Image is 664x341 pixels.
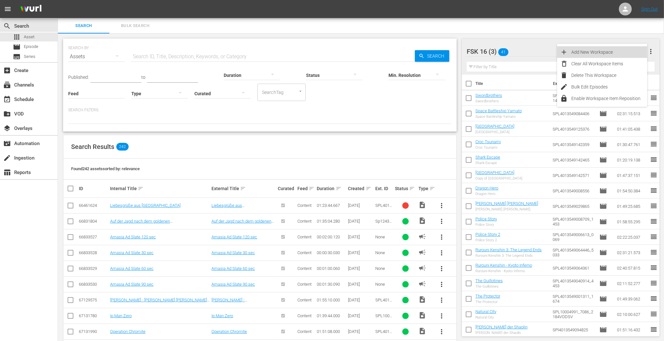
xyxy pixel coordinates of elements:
[297,250,312,255] span: Content
[438,249,445,257] span: more_vert
[24,43,38,50] span: Episode
[599,125,607,133] span: Episode
[550,90,597,106] td: SPL10007717_7526_4142VODSV
[418,264,426,272] span: AD
[24,34,34,40] span: Asset
[348,203,374,208] div: [DATE]
[434,261,449,276] button: more_vert
[475,315,496,319] div: Natural City
[614,291,650,307] td: 01:49:39.062
[376,250,393,255] div: None
[13,43,21,51] span: Episode
[599,218,607,226] span: Episode
[434,214,449,229] button: more_vert
[309,186,314,191] span: sort
[317,313,346,318] div: 01:39:44.000
[650,125,658,133] span: reorder
[79,203,108,208] div: 66461624
[560,71,568,79] span: delete
[560,48,568,56] span: add
[348,266,374,271] div: [DATE]
[550,183,597,198] td: SPL4013549008556
[550,307,597,322] td: SPL10004991_7086_2184VODSV
[418,233,426,240] span: AD
[550,291,597,307] td: SPL4013549001311_1674
[438,328,445,336] span: more_vert
[79,235,108,239] div: 66833527
[348,282,374,287] div: [DATE]
[599,280,607,287] span: Episode
[475,108,522,113] a: Space Battleship Yamato
[614,245,650,260] td: 02:31:21.573
[650,94,658,102] span: reorder
[79,250,108,255] div: 66833528
[475,278,503,283] a: The Guillotines
[438,312,445,320] span: more_vert
[599,310,607,318] span: Episode
[550,106,597,121] td: SPL4013549084406
[79,219,108,224] div: 66831804
[68,107,452,113] p: Search Filters:
[475,284,503,289] div: The Guillotines
[475,207,538,211] div: [PERSON_NAME] [PERSON_NAME]
[376,282,393,287] div: None
[614,152,650,168] td: 01:20:19.138
[3,96,11,103] span: Schedule
[297,88,304,94] button: Open
[376,235,393,239] div: None
[13,53,21,60] span: Series
[317,185,346,192] div: Duration
[650,140,658,148] span: reorder
[376,313,392,333] span: SPL10007476_7487_4111VODSV
[614,229,650,245] td: 02:22:25.037
[3,67,11,74] span: Create
[650,248,658,256] span: reorder
[317,235,346,239] div: 00:02:00.120
[438,296,445,304] span: more_vert
[650,264,658,272] span: reorder
[650,156,658,163] span: reorder
[434,229,449,245] button: more_vert
[650,279,658,287] span: reorder
[297,282,312,287] span: Content
[475,170,514,175] a: [GEOGRAPHIC_DATA]
[317,219,346,224] div: 01:35:04.280
[116,143,128,151] span: 242
[418,296,426,303] span: Video
[614,168,650,183] td: 01:47:37.151
[614,322,650,337] td: 01:51:16.432
[550,137,597,152] td: SPL4013549142359
[348,298,374,302] div: [DATE]
[418,185,432,192] div: Type
[418,248,426,256] span: AD
[475,99,502,103] div: Swordbrothers
[336,186,341,191] span: sort
[297,329,312,334] span: Content
[475,300,500,304] div: The Protector
[79,298,108,302] div: 67129575
[79,266,108,271] div: 66833529
[297,235,312,239] span: Content
[475,192,498,196] div: Dragon Hero
[475,145,501,150] div: Croc Tsunami
[650,109,658,117] span: reorder
[599,156,607,164] span: Episode
[599,187,607,195] span: Episode
[475,325,528,329] a: [PERSON_NAME] der Shaolin
[614,137,650,152] td: 01:30:47.761
[475,309,496,314] a: Natural City
[211,235,257,239] a: Amasia Ad Slate 120 sec
[647,44,655,59] button: more_vert
[560,83,568,91] span: edit
[614,183,650,198] td: 01:54:50.384
[475,331,528,335] div: [PERSON_NAME] der Shaolin
[614,260,650,276] td: 02:40:57.815
[62,22,106,30] span: Search
[599,326,607,334] span: Episode
[68,48,125,66] div: Assets
[650,217,658,225] span: reorder
[475,155,500,160] a: Shark Escape
[550,168,597,183] td: SPL4013549142571
[3,22,11,30] span: Search
[79,313,108,318] div: 67131780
